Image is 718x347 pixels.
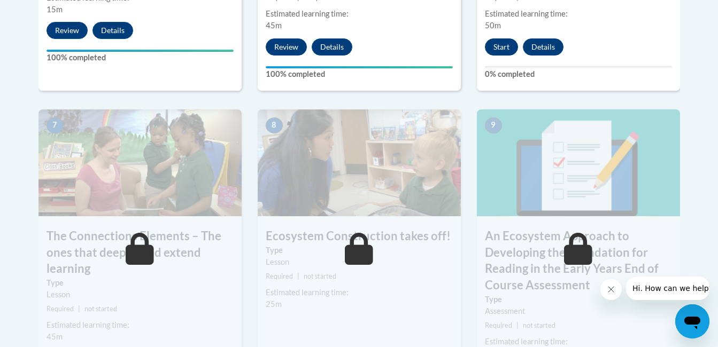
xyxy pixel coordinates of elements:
div: Lesson [266,256,453,268]
label: 100% completed [266,68,453,80]
h3: The Connections Elements – The ones that deepen and extend learning [38,228,242,277]
div: Lesson [47,289,234,301]
span: 9 [485,117,502,133]
label: 100% completed [47,52,234,64]
img: Course Image [258,109,461,216]
iframe: Button to launch messaging window [675,304,709,338]
label: Type [485,294,672,305]
button: Details [92,22,133,39]
button: Details [312,38,352,56]
span: 45m [47,332,63,341]
img: Course Image [38,109,242,216]
button: Review [47,22,88,39]
div: Estimated learning time: [47,319,234,331]
label: Type [266,245,453,256]
span: not started [523,321,555,329]
iframe: Message from company [626,277,709,300]
button: Review [266,38,307,56]
label: Type [47,277,234,289]
span: 45m [266,21,282,30]
div: Your progress [47,50,234,52]
h3: An Ecosystem Approach to Developing the Foundation for Reading in the Early Years End of Course A... [477,228,680,294]
button: Start [485,38,518,56]
span: 7 [47,117,64,133]
div: Assessment [485,305,672,317]
span: Hi. How can we help? [6,7,87,16]
div: Estimated learning time: [266,287,453,298]
span: not started [304,272,336,280]
iframe: Close message [600,279,622,300]
span: | [297,272,299,280]
span: | [78,305,80,313]
span: | [516,321,519,329]
span: Required [47,305,74,313]
span: not started [84,305,117,313]
span: 50m [485,21,501,30]
div: Estimated learning time: [485,8,672,20]
label: 0% completed [485,68,672,80]
button: Details [523,38,563,56]
div: Estimated learning time: [266,8,453,20]
span: 8 [266,117,283,133]
img: Course Image [477,109,680,216]
span: 25m [266,299,282,309]
span: 15m [47,5,63,14]
span: Required [485,321,512,329]
div: Your progress [266,66,453,68]
span: Required [266,272,293,280]
h3: Ecosystem Construction takes off! [258,228,461,245]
